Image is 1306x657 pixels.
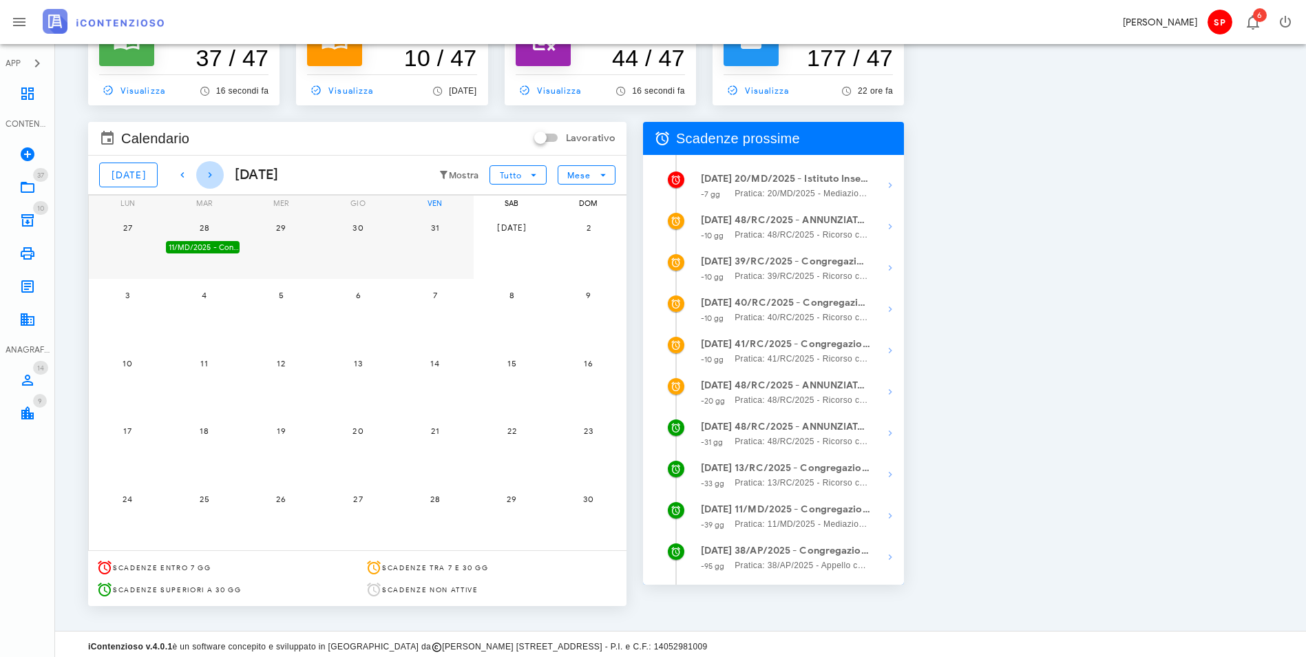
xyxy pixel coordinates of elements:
[701,396,726,406] small: -20 gg
[516,81,587,100] a: Visualizza
[88,642,172,651] strong: iContenzioso v.4.0.1
[735,213,870,228] strong: 48/RC/2025 - ANNUNZIATA ANELLA - Depositare Documenti per Udienza
[449,86,476,96] span: [DATE]
[724,44,893,72] h3: 177 / 47
[33,201,48,215] span: Distintivo
[498,485,525,512] button: 29
[114,426,141,436] span: 17
[575,358,602,368] span: 16
[701,479,725,488] small: -33 gg
[382,585,478,594] span: Scadenze non attive
[114,417,141,445] button: 17
[701,313,724,323] small: -10 gg
[735,435,870,448] span: Pratica: 48/RC/2025 - Ricorso contro Roma Capitale (Udienza)
[735,517,870,531] span: Pratica: 11/MD/2025 - Mediazione / Reclamo contro Roma Capitale (Udienza)
[421,358,449,368] span: 14
[33,394,47,408] span: Distintivo
[382,563,489,572] span: Scadenze tra 7 e 30 gg
[421,213,449,241] button: 31
[701,189,721,199] small: -7 gg
[307,84,373,96] span: Visualizza
[191,213,218,241] button: 28
[735,187,870,200] span: Pratica: 20/MD/2025 - Mediazione / Reclamo contro Roma Capitale - Dipartimento Risorse Economiche...
[121,127,189,149] span: Calendario
[33,361,48,375] span: Distintivo
[307,44,476,72] h3: 10 / 47
[876,543,904,571] button: Mostra dettagli
[701,421,733,432] strong: [DATE]
[498,417,525,445] button: 22
[876,337,904,364] button: Mostra dettagli
[701,355,724,364] small: -10 gg
[421,290,449,300] span: 7
[876,213,904,240] button: Mostra dettagli
[496,222,527,233] span: [DATE]
[191,417,218,445] button: 18
[473,196,551,211] div: sab
[344,213,372,241] button: 30
[558,165,615,185] button: Mese
[344,417,372,445] button: 20
[421,282,449,309] button: 7
[99,81,171,100] a: Visualizza
[498,349,525,377] button: 15
[575,417,602,445] button: 23
[575,485,602,512] button: 30
[344,494,372,504] span: 27
[191,349,218,377] button: 11
[735,352,870,366] span: Pratica: 41/RC/2025 - Ricorso contro Roma Capitale
[166,196,244,211] div: mar
[498,358,525,368] span: 15
[421,426,449,436] span: 21
[876,502,904,530] button: Mostra dettagli
[114,282,141,309] button: 3
[701,297,733,309] strong: [DATE]
[421,417,449,445] button: 21
[499,170,522,180] span: Tutto
[267,426,295,436] span: 19
[575,213,602,241] button: 2
[575,494,602,504] span: 30
[191,426,218,436] span: 18
[516,84,582,96] span: Visualizza
[575,349,602,377] button: 16
[344,290,372,300] span: 6
[701,272,724,282] small: -10 gg
[735,378,870,393] strong: 48/RC/2025 - ANNUNZIATA ANELLA - Invio Memorie per Udienza
[421,349,449,377] button: 14
[567,170,591,180] span: Mese
[99,163,158,187] button: [DATE]
[724,84,790,96] span: Visualizza
[735,295,870,311] strong: 40/RC/2025 - Congregazione delle Suore Ministre degli Infermi - Deposita la Costituzione in Giudizio
[37,171,44,180] span: 37
[489,165,546,185] button: Tutto
[421,494,449,504] span: 28
[38,397,42,406] span: 9
[498,494,525,504] span: 29
[701,561,725,571] small: -95 gg
[498,282,525,309] button: 8
[89,196,167,211] div: lun
[701,231,724,240] small: -10 gg
[735,559,870,572] span: Pratica: 38/AP/2025 - Appello contro Roma Capitale
[43,9,164,34] img: logo-text-2x.png
[701,437,724,447] small: -31 gg
[191,282,218,309] button: 4
[99,44,268,72] h3: 37 / 47
[735,419,870,435] strong: 48/RC/2025 - ANNUNZIATA ANELLA - Presentarsi in Udienza
[735,476,870,490] span: Pratica: 13/RC/2025 - Ricorso contro Roma Capitale (Udienza)
[858,86,893,96] span: 22 ore fa
[267,485,295,512] button: 26
[735,228,870,242] span: Pratica: 48/RC/2025 - Ricorso contro Roma Capitale (Udienza)
[421,485,449,512] button: 28
[735,254,870,269] strong: 39/RC/2025 - Congregazione delle Suore Ministre degli Infermi - Deposita la Costituzione in [GEOG...
[111,169,146,181] span: [DATE]
[267,349,295,377] button: 12
[701,462,733,474] strong: [DATE]
[735,543,870,559] strong: 38/AP/2025 - Congregazione delle Religiose di Gesù-[PERSON_NAME] - Inviare Appello
[701,338,733,350] strong: [DATE]
[166,241,240,254] div: 11/MD/2025 - Congregazione delle Religiose di Gesù-[PERSON_NAME] - Impugnare la Decisione del Giu...
[575,282,602,309] button: 9
[191,485,218,512] button: 25
[876,295,904,323] button: Mostra dettagli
